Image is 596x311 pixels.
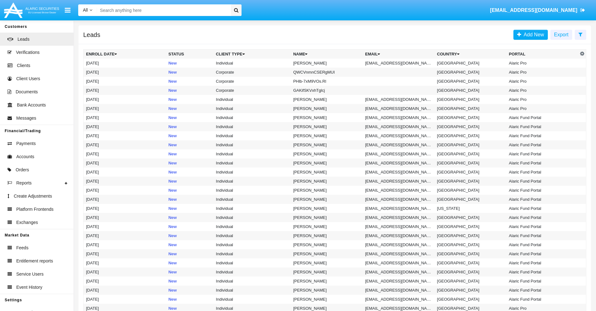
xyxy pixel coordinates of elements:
[166,168,213,177] td: New
[84,149,166,158] td: [DATE]
[291,131,363,140] td: [PERSON_NAME]
[213,86,291,95] td: Corporate
[16,115,36,122] span: Messages
[213,258,291,267] td: Individual
[16,180,32,186] span: Reports
[291,177,363,186] td: [PERSON_NAME]
[84,295,166,304] td: [DATE]
[507,86,578,95] td: Alaric Pro
[507,277,578,286] td: Alaric Fund Portal
[16,206,53,213] span: Platform Frontends
[213,104,291,113] td: Individual
[507,240,578,249] td: Alaric Fund Portal
[166,95,213,104] td: New
[507,122,578,131] td: Alaric Fund Portal
[213,277,291,286] td: Individual
[435,177,507,186] td: [GEOGRAPHIC_DATA]
[507,49,578,59] th: Portal
[363,231,435,240] td: [EMAIL_ADDRESS][DOMAIN_NAME]
[291,258,363,267] td: [PERSON_NAME]
[84,113,166,122] td: [DATE]
[213,131,291,140] td: Individual
[166,113,213,122] td: New
[507,267,578,277] td: Alaric Fund Portal
[78,7,97,13] a: All
[213,222,291,231] td: Individual
[84,49,166,59] th: Enroll Date
[363,122,435,131] td: [EMAIL_ADDRESS][DOMAIN_NAME]
[363,104,435,113] td: [EMAIL_ADDRESS][DOMAIN_NAME]
[291,140,363,149] td: [PERSON_NAME]
[166,59,213,68] td: New
[166,204,213,213] td: New
[84,104,166,113] td: [DATE]
[213,49,291,59] th: Client Type
[84,204,166,213] td: [DATE]
[507,59,578,68] td: Alaric Pro
[84,277,166,286] td: [DATE]
[363,95,435,104] td: [EMAIL_ADDRESS][DOMAIN_NAME]
[291,149,363,158] td: [PERSON_NAME]
[291,68,363,77] td: QWCVnmnCSERgMUI
[291,222,363,231] td: [PERSON_NAME]
[16,284,42,291] span: Event History
[84,168,166,177] td: [DATE]
[550,30,572,40] button: Export
[166,267,213,277] td: New
[166,258,213,267] td: New
[435,195,507,204] td: [GEOGRAPHIC_DATA]
[213,204,291,213] td: Individual
[435,168,507,177] td: [GEOGRAPHIC_DATA]
[363,277,435,286] td: [EMAIL_ADDRESS][DOMAIN_NAME]
[435,95,507,104] td: [GEOGRAPHIC_DATA]
[507,195,578,204] td: Alaric Fund Portal
[17,102,46,108] span: Bank Accounts
[213,249,291,258] td: Individual
[363,286,435,295] td: [EMAIL_ADDRESS][DOMAIN_NAME]
[84,86,166,95] td: [DATE]
[213,122,291,131] td: Individual
[291,77,363,86] td: PHlb-7xM9VOs.Rl
[513,30,548,40] a: Add New
[291,231,363,240] td: [PERSON_NAME]
[84,59,166,68] td: [DATE]
[435,231,507,240] td: [GEOGRAPHIC_DATA]
[166,240,213,249] td: New
[435,286,507,295] td: [GEOGRAPHIC_DATA]
[435,240,507,249] td: [GEOGRAPHIC_DATA]
[166,49,213,59] th: Status
[83,32,100,37] h5: Leads
[16,89,38,95] span: Documents
[363,158,435,168] td: [EMAIL_ADDRESS][DOMAIN_NAME]
[291,213,363,222] td: [PERSON_NAME]
[213,213,291,222] td: Individual
[363,240,435,249] td: [EMAIL_ADDRESS][DOMAIN_NAME]
[16,258,53,264] span: Entitlement reports
[363,177,435,186] td: [EMAIL_ADDRESS][DOMAIN_NAME]
[84,240,166,249] td: [DATE]
[84,286,166,295] td: [DATE]
[166,86,213,95] td: New
[16,49,39,56] span: Verifications
[363,258,435,267] td: [EMAIL_ADDRESS][DOMAIN_NAME]
[18,36,29,43] span: Leads
[166,77,213,86] td: New
[84,267,166,277] td: [DATE]
[291,59,363,68] td: [PERSON_NAME]
[291,186,363,195] td: [PERSON_NAME]
[166,122,213,131] td: New
[213,286,291,295] td: Individual
[84,231,166,240] td: [DATE]
[291,267,363,277] td: [PERSON_NAME]
[84,222,166,231] td: [DATE]
[435,49,507,59] th: Country
[84,95,166,104] td: [DATE]
[166,295,213,304] td: New
[97,4,229,16] input: Search
[435,295,507,304] td: [GEOGRAPHIC_DATA]
[507,295,578,304] td: Alaric Fund Portal
[507,177,578,186] td: Alaric Fund Portal
[291,277,363,286] td: [PERSON_NAME]
[213,295,291,304] td: Individual
[291,122,363,131] td: [PERSON_NAME]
